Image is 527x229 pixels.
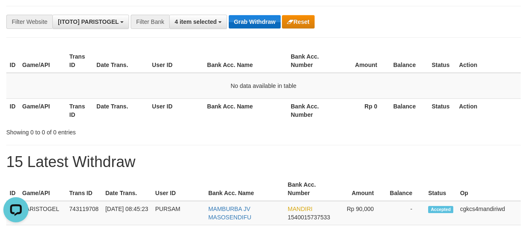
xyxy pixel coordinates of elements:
th: Bank Acc. Name [204,98,287,122]
td: 743119708 [66,201,102,225]
span: 4 item selected [175,18,217,25]
th: Rp 0 [334,98,390,122]
th: Bank Acc. Number [287,49,334,73]
td: PURSAM [152,201,205,225]
th: User ID [149,98,204,122]
th: Balance [390,49,428,73]
th: Date Trans. [93,98,149,122]
th: Date Trans. [93,49,149,73]
th: Game/API [19,177,66,201]
th: Balance [390,98,428,122]
span: [ITOTO] PARISTOGEL [58,18,119,25]
button: Reset [282,15,314,28]
span: Accepted [428,206,453,213]
th: Bank Acc. Number [287,98,334,122]
th: Amount [333,177,386,201]
a: MAMBURBA JV MASOSENDIFU [208,206,251,221]
th: Bank Acc. Number [284,177,333,201]
th: User ID [152,177,205,201]
th: Action [456,49,521,73]
th: User ID [149,49,204,73]
th: ID [6,98,19,122]
th: Date Trans. [102,177,152,201]
th: ID [6,49,19,73]
th: Trans ID [66,49,93,73]
th: Bank Acc. Name [205,177,284,201]
th: Op [457,177,521,201]
div: Filter Website [6,15,52,29]
h1: 15 Latest Withdraw [6,154,521,170]
button: Grab Withdraw [229,15,280,28]
span: MANDIRI [288,206,313,212]
th: Status [425,177,457,201]
th: Trans ID [66,98,93,122]
th: Trans ID [66,177,102,201]
th: Status [428,98,455,122]
td: PARISTOGEL [19,201,66,225]
th: ID [6,177,19,201]
td: No data available in table [6,73,521,99]
button: 4 item selected [169,15,227,29]
button: [ITOTO] PARISTOGEL [52,15,129,29]
td: cgkcs4mandiriwd [457,201,521,225]
th: Status [428,49,455,73]
th: Game/API [19,98,66,122]
th: Action [456,98,521,122]
td: Rp 90,000 [333,201,386,225]
td: [DATE] 08:45:23 [102,201,152,225]
button: Open LiveChat chat widget [3,3,28,28]
th: Bank Acc. Name [204,49,287,73]
span: Copy 1540015737533 to clipboard [288,214,330,221]
th: Game/API [19,49,66,73]
th: Balance [386,177,425,201]
th: Amount [334,49,390,73]
div: Showing 0 to 0 of 0 entries [6,125,213,136]
div: Filter Bank [131,15,169,29]
td: - [386,201,425,225]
